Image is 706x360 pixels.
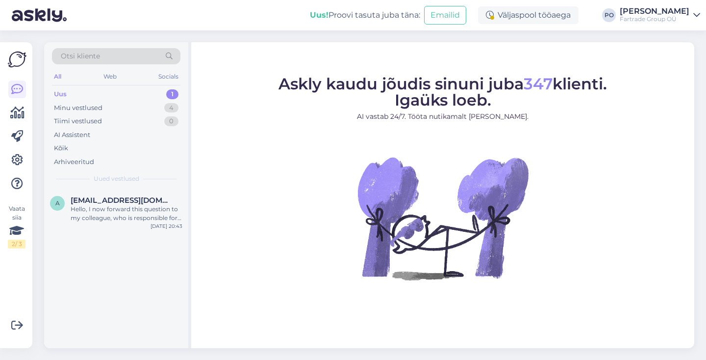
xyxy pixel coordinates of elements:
[8,204,25,249] div: Vaata siia
[164,103,178,113] div: 4
[8,50,26,69] img: Askly Logo
[54,89,67,99] div: Uus
[151,222,182,230] div: [DATE] 20:43
[310,10,328,20] b: Uus!
[278,111,607,122] p: AI vastab 24/7. Tööta nutikamalt [PERSON_NAME].
[478,6,579,24] div: Väljaspool tööaega
[52,70,63,83] div: All
[54,103,102,113] div: Minu vestlused
[278,74,607,110] span: Askly kaudu jõudis sinuni juba klienti. Igaüks loeb.
[101,70,119,83] div: Web
[94,174,139,183] span: Uued vestlused
[55,199,60,207] span: a
[71,196,173,205] span: asha.eremin@gmail.com
[54,130,90,140] div: AI Assistent
[166,89,178,99] div: 1
[620,7,700,23] a: [PERSON_NAME]Fartrade Group OÜ
[310,9,420,21] div: Proovi tasuta juba täna:
[354,130,531,306] img: No Chat active
[524,74,553,93] span: 347
[8,240,25,249] div: 2 / 3
[61,51,100,61] span: Otsi kliente
[620,7,689,15] div: [PERSON_NAME]
[54,157,94,167] div: Arhiveeritud
[602,8,616,22] div: PO
[424,6,466,25] button: Emailid
[54,143,68,153] div: Kõik
[156,70,180,83] div: Socials
[71,205,182,222] div: Hello, I now forward this question to my colleague, who is responsible for this. The reply will b...
[620,15,689,23] div: Fartrade Group OÜ
[164,116,178,126] div: 0
[54,116,102,126] div: Tiimi vestlused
